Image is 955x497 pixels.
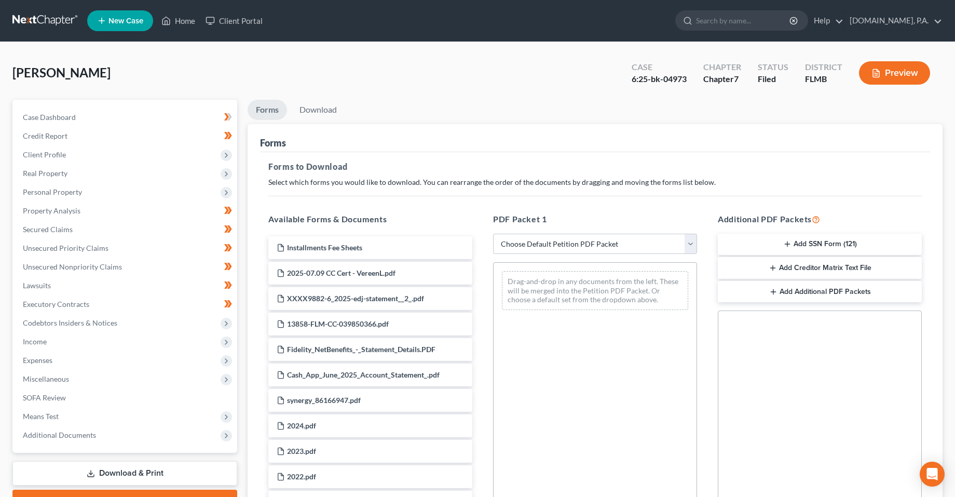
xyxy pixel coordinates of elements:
a: Lawsuits [15,276,237,295]
span: Means Test [23,412,59,421]
div: Filed [758,73,788,85]
input: Search by name... [696,11,791,30]
span: Executory Contracts [23,300,89,308]
span: Real Property [23,169,67,178]
span: Credit Report [23,131,67,140]
span: synergy_86166947.pdf [287,396,361,405]
span: [PERSON_NAME] [12,65,111,80]
span: Lawsuits [23,281,51,290]
a: Download [291,100,345,120]
a: Unsecured Priority Claims [15,239,237,258]
span: SOFA Review [23,393,66,402]
a: Home [156,11,200,30]
h5: PDF Packet 1 [493,213,697,225]
div: Drag-and-drop in any documents from the left. These will be merged into the Petition PDF Packet. ... [502,271,688,310]
h5: Forms to Download [268,160,922,173]
span: 2022.pdf [287,472,316,481]
a: Client Portal [200,11,268,30]
span: Fidelity_NetBenefits_-_Statement_Details.PDF [287,345,435,354]
span: Cash_App_June_2025_Account_Statement_.pdf [287,370,440,379]
a: Help [809,11,843,30]
span: Expenses [23,356,52,365]
a: Property Analysis [15,202,237,220]
div: District [805,61,842,73]
button: Add Additional PDF Packets [718,281,922,303]
div: Status [758,61,788,73]
h5: Available Forms & Documents [268,213,472,225]
a: [DOMAIN_NAME], P.A. [844,11,942,30]
span: Secured Claims [23,225,73,234]
span: Personal Property [23,187,82,196]
a: SOFA Review [15,388,237,407]
div: 6:25-bk-04973 [632,73,687,85]
span: XXXX9882-6_2025-edj-statement__2_.pdf [287,294,424,303]
p: Select which forms you would like to download. You can rearrange the order of the documents by dr... [268,177,922,187]
a: Secured Claims [15,220,237,239]
a: Download & Print [12,461,237,486]
div: FLMB [805,73,842,85]
span: 2023.pdf [287,447,316,455]
span: Miscellaneous [23,374,69,383]
button: Add SSN Form (121) [718,234,922,256]
span: New Case [108,17,143,25]
button: Add Creditor Matrix Text File [718,257,922,279]
span: Income [23,337,47,346]
span: 7 [734,74,739,84]
a: Credit Report [15,127,237,145]
div: Open Intercom Messenger [920,462,945,487]
a: Executory Contracts [15,295,237,314]
button: Preview [859,61,930,85]
span: Unsecured Nonpriority Claims [23,262,122,271]
span: Unsecured Priority Claims [23,244,108,252]
a: Case Dashboard [15,108,237,127]
span: 2024.pdf [287,421,316,430]
a: Unsecured Nonpriority Claims [15,258,237,276]
h5: Additional PDF Packets [718,213,922,225]
span: Additional Documents [23,431,96,439]
span: Codebtors Insiders & Notices [23,318,117,327]
a: Forms [248,100,287,120]
span: Case Dashboard [23,113,76,122]
span: 13858-FLM-CC-039850366.pdf [287,319,389,328]
span: 2025-07.09 CC Cert - VereenL.pdf [287,268,395,277]
div: Case [632,61,687,73]
div: Forms [260,137,286,149]
span: Installments Fee Sheets [287,243,362,252]
div: Chapter [703,61,741,73]
span: Property Analysis [23,206,80,215]
span: Client Profile [23,150,66,159]
div: Chapter [703,73,741,85]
